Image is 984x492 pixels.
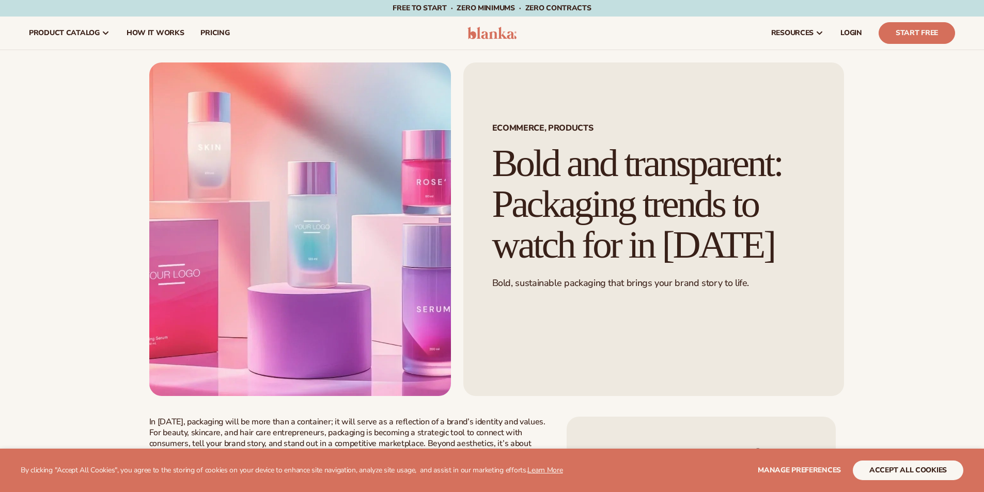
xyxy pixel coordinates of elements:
span: Manage preferences [758,465,841,475]
a: LOGIN [832,17,870,50]
p: By clicking "Accept All Cookies", you agree to the storing of cookies on your device to enhance s... [21,466,563,475]
p: Bold, sustainable packaging that brings your brand story to life. [492,277,815,289]
span: How It Works [127,29,184,37]
span: pricing [200,29,229,37]
span: resources [771,29,814,37]
a: Learn More [527,465,563,475]
img: A group of private label skincare and cosmetic products with vibrant coloured packaging [149,62,451,396]
a: How It Works [118,17,193,50]
h1: Bold and transparent: Packaging trends to watch for in [DATE] [492,143,815,265]
span: Free to start · ZERO minimums · ZERO contracts [393,3,591,13]
a: pricing [192,17,238,50]
a: Start Free [879,22,955,44]
p: In [DATE], packaging will be more than a container; it will serve as a reflection of a brand’s id... [149,417,546,481]
span: product catalog [29,29,100,37]
button: Manage preferences [758,461,841,480]
button: accept all cookies [853,461,963,480]
span: LOGIN [840,29,862,37]
h4: Level up with Blanka Academy [596,446,807,464]
img: logo [467,27,517,39]
a: resources [763,17,832,50]
a: product catalog [21,17,118,50]
span: Ecommerce, Products [492,124,815,132]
